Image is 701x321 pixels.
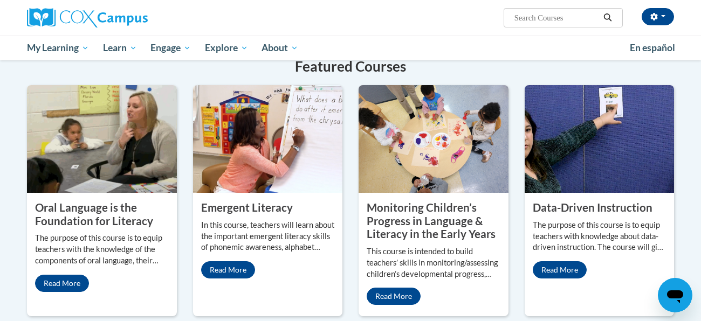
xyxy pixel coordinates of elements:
a: En español [623,37,682,59]
p: This course is intended to build teachers’ skills in monitoring/assessing children’s developmenta... [367,246,500,280]
span: En español [630,42,675,53]
p: The purpose of this course is to equip teachers with knowledge about data-driven instruction. The... [533,220,666,254]
a: Read More [201,261,255,278]
property: Emergent Literacy [201,201,293,214]
a: Read More [35,275,89,292]
property: Oral Language is the Foundation for Literacy [35,201,153,227]
a: Read More [533,261,587,278]
img: Cox Campus [27,8,148,27]
p: In this course, teachers will learn about the important emergent literacy skills of phonemic awar... [201,220,335,254]
input: Search Courses [513,11,600,24]
iframe: Button to launch messaging window [658,278,692,312]
button: Account Settings [642,8,674,25]
img: Emergent Literacy [193,85,343,193]
a: About [255,36,306,60]
img: Oral Language is the Foundation for Literacy [27,85,177,193]
img: Data-Driven Instruction [525,85,675,193]
span: Explore [205,41,248,54]
span: About [262,41,298,54]
a: My Learning [20,36,96,60]
div: Main menu [11,36,690,60]
span: Engage [150,41,191,54]
a: Learn [96,36,144,60]
property: Monitoring Children’s Progress in Language & Literacy in the Early Years [367,201,496,240]
span: My Learning [27,41,89,54]
button: Search [600,11,616,24]
span: Learn [103,41,137,54]
a: Cox Campus [27,8,232,27]
p: The purpose of this course is to equip teachers with the knowledge of the components of oral lang... [35,233,169,267]
a: Explore [198,36,255,60]
a: Read More [367,288,421,305]
property: Data-Driven Instruction [533,201,652,214]
h4: Featured Courses [27,56,674,77]
img: Monitoring Children’s Progress in Language & Literacy in the Early Years [359,85,508,193]
a: Engage [143,36,198,60]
